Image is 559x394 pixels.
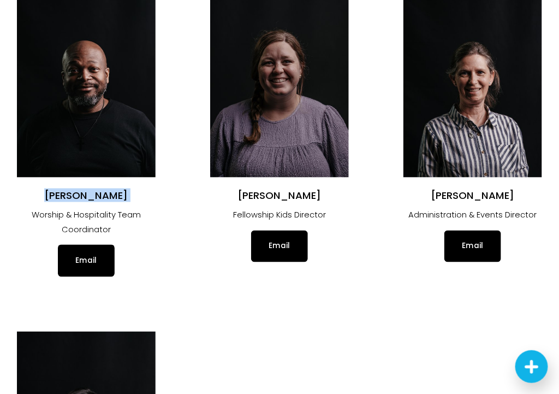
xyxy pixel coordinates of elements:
h2: [PERSON_NAME] [403,189,542,202]
a: Email [444,231,501,262]
p: Fellowship Kids Director [210,208,349,222]
h2: [PERSON_NAME] [210,189,349,202]
a: Email [58,245,114,277]
p: Worship & Hospitality Team Coordinator [17,208,156,237]
a: Email [251,231,307,262]
h2: [PERSON_NAME] [17,189,156,202]
p: Administration & Events Director [403,208,542,222]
